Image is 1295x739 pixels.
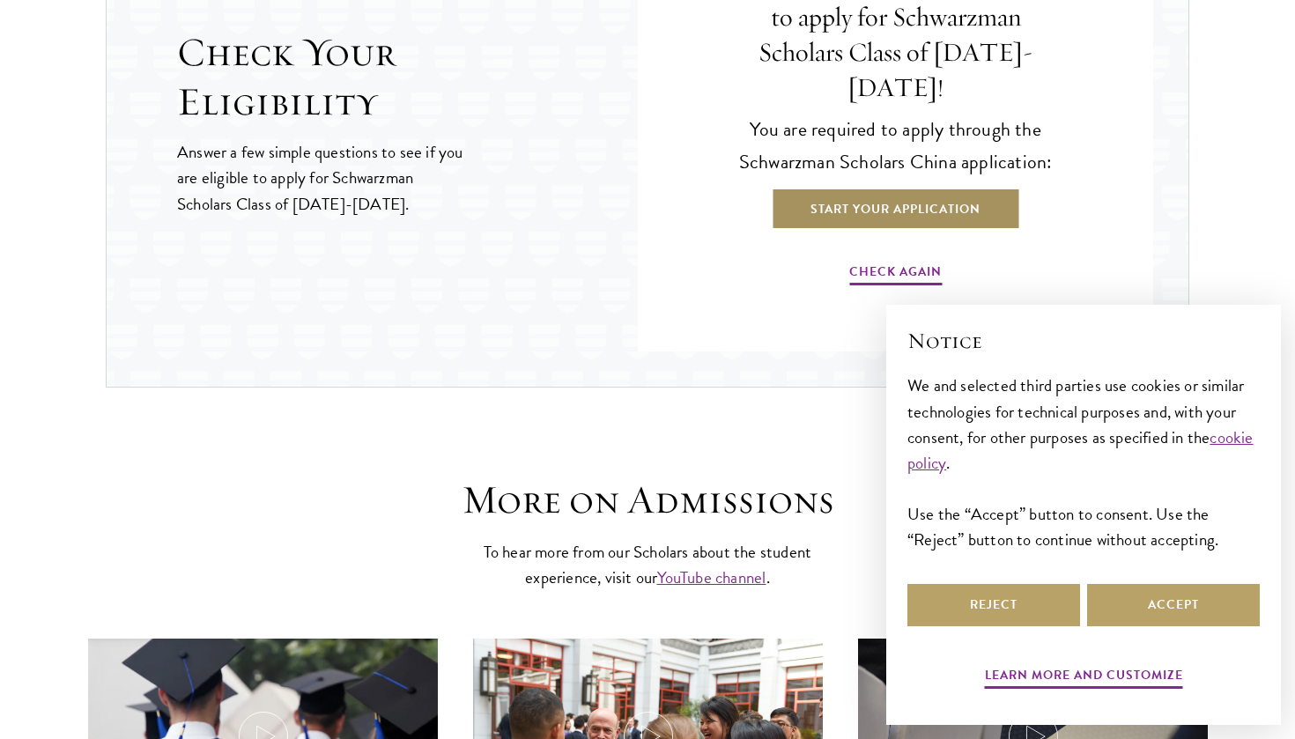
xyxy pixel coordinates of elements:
[907,326,1260,356] h2: Notice
[374,476,921,525] h3: More on Admissions
[657,565,766,590] a: YouTube channel
[907,584,1080,626] button: Reject
[177,139,465,216] p: Answer a few simple questions to see if you are eligible to apply for Schwarzman Scholars Class o...
[907,425,1254,476] a: cookie policy
[849,261,942,288] a: Check Again
[771,188,1020,230] a: Start Your Application
[1087,584,1260,626] button: Accept
[985,664,1183,691] button: Learn more and customize
[177,28,638,127] h2: Check Your Eligibility
[735,114,1056,179] p: You are required to apply through the Schwarzman Scholars China application:
[907,373,1260,551] div: We and selected third parties use cookies or similar technologies for technical purposes and, wit...
[476,539,819,590] p: To hear more from our Scholars about the student experience, visit our .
